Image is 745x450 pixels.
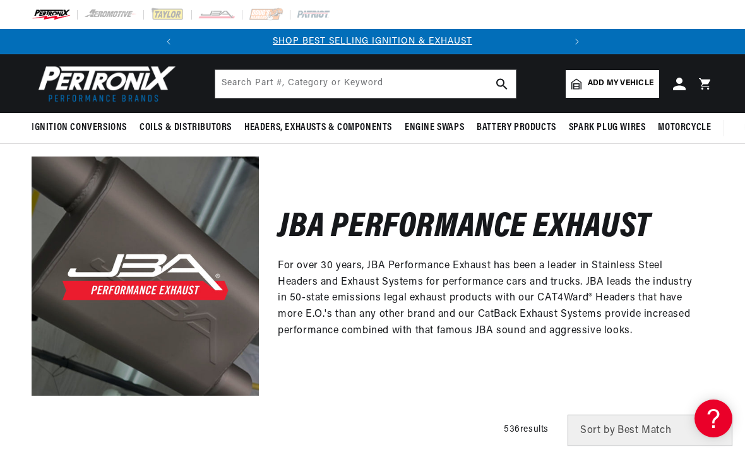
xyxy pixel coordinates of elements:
span: Battery Products [477,121,556,134]
span: Spark Plug Wires [569,121,646,134]
div: 1 of 2 [181,35,564,49]
summary: Motorcycle [652,113,717,143]
summary: Battery Products [470,113,563,143]
a: Add my vehicle [566,70,659,98]
img: Pertronix [32,62,177,105]
span: Add my vehicle [588,78,653,90]
button: Translation missing: en.sections.announcements.previous_announcement [156,29,181,54]
img: JBA Performance Exhaust [32,157,259,396]
button: Translation missing: en.sections.announcements.next_announcement [564,29,590,54]
span: Engine Swaps [405,121,464,134]
input: Search Part #, Category or Keyword [215,70,516,98]
span: Headers, Exhausts & Components [244,121,392,134]
span: Ignition Conversions [32,121,127,134]
summary: Coils & Distributors [133,113,238,143]
div: Announcement [181,35,564,49]
span: Motorcycle [658,121,711,134]
span: Coils & Distributors [140,121,232,134]
button: search button [488,70,516,98]
h2: JBA Performance Exhaust [278,213,650,243]
p: For over 30 years, JBA Performance Exhaust has been a leader in Stainless Steel Headers and Exhau... [278,258,694,339]
span: 536 results [504,425,549,434]
span: Sort by [580,425,615,435]
summary: Spark Plug Wires [563,113,652,143]
summary: Headers, Exhausts & Components [238,113,398,143]
a: SHOP BEST SELLING IGNITION & EXHAUST [273,37,472,46]
select: Sort by [568,415,732,446]
summary: Ignition Conversions [32,113,133,143]
summary: Engine Swaps [398,113,470,143]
